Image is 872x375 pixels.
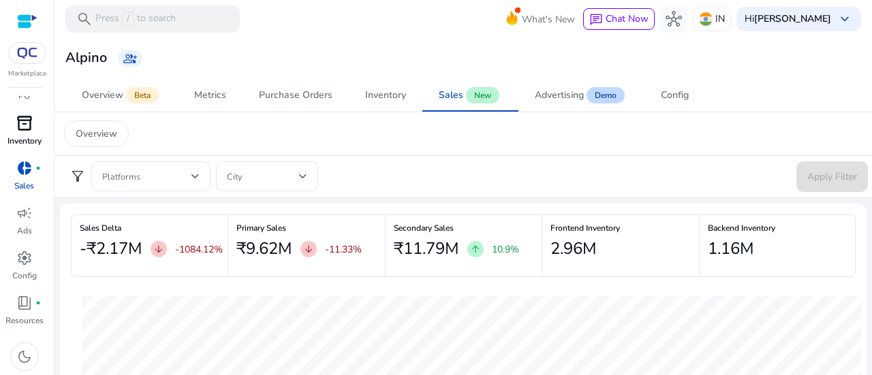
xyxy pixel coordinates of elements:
[69,168,86,184] span: filter_alt
[550,239,597,259] h2: 2.96M
[16,348,33,365] span: dark_mode
[76,11,93,27] span: search
[80,239,142,259] h2: -₹2.17M
[587,87,625,103] span: Demo
[715,7,725,31] p: IN
[65,50,107,66] h3: Alpino
[194,91,226,100] div: Metrics
[175,242,223,257] p: -1084.12%
[16,205,33,221] span: campaign
[126,87,159,103] span: Beta
[394,227,533,230] h6: Secondary Sales
[7,135,42,147] p: Inventory
[661,91,689,100] div: Config
[535,91,584,100] div: Advertising
[699,12,713,26] img: in.svg
[606,12,649,25] span: Chat Now
[666,11,682,27] span: hub
[35,165,41,171] span: fiber_manual_record
[35,300,41,306] span: fiber_manual_record
[153,244,164,255] span: arrow_downward
[394,239,459,259] h2: ₹11.79M
[236,227,376,230] h6: Primary Sales
[589,13,603,27] span: chat
[365,91,406,100] div: Inventory
[583,8,655,30] button: chatChat Now
[492,242,519,257] p: 10.9%
[76,127,117,141] p: Overview
[708,239,754,259] h2: 1.16M
[660,5,687,33] button: hub
[550,227,690,230] h6: Frontend Inventory
[16,115,33,131] span: inventory_2
[745,14,831,24] p: Hi
[80,227,219,230] h6: Sales Delta
[8,69,46,79] p: Marketplace
[82,91,123,100] div: Overview
[95,12,176,27] p: Press to search
[466,87,499,103] span: New
[17,225,32,237] p: Ads
[837,11,853,27] span: keyboard_arrow_down
[15,48,40,59] img: QC-logo.svg
[16,160,33,176] span: donut_small
[303,244,314,255] span: arrow_downward
[122,12,134,27] span: /
[12,270,37,282] p: Config
[16,295,33,311] span: book_4
[236,239,292,259] h2: ₹9.62M
[18,90,30,102] p: PO
[16,250,33,266] span: settings
[14,180,34,192] p: Sales
[470,244,481,255] span: arrow_upward
[439,91,463,100] div: Sales
[754,12,831,25] b: [PERSON_NAME]
[325,242,362,257] p: -11.33%
[708,227,847,230] h6: Backend Inventory
[118,50,142,67] a: group_add
[5,314,44,327] p: Resources
[123,52,137,65] span: group_add
[522,7,575,31] span: What's New
[259,91,332,100] div: Purchase Orders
